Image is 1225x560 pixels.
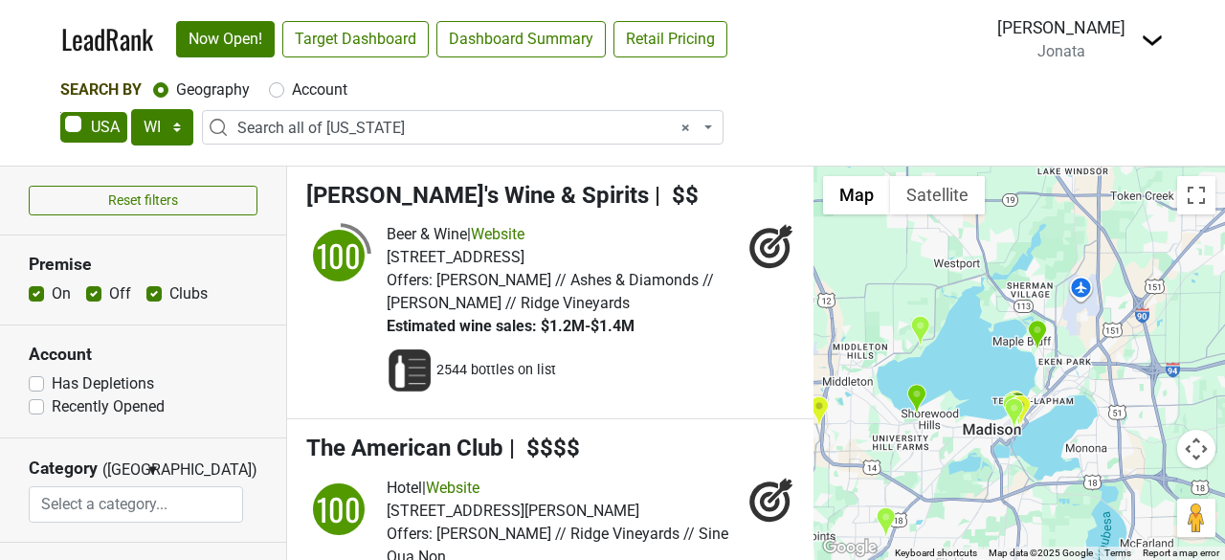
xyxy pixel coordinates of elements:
[102,459,141,486] span: ([GEOGRAPHIC_DATA])
[29,255,257,275] h3: Premise
[310,227,367,284] div: 100
[387,223,739,246] div: |
[818,535,881,560] a: Open this area in Google Maps (opens a new window)
[306,477,371,542] img: quadrant_split.svg
[890,176,985,214] button: Show satellite imagery
[1011,394,1031,426] div: Tempest Oyster Bar
[109,282,131,305] label: Off
[1008,392,1028,423] div: L'Etoile
[176,78,250,101] label: Geography
[436,361,556,380] span: 2544 bottles on list
[895,547,977,560] button: Keyboard shortcuts
[306,435,503,461] span: The American Club
[910,315,930,347] div: Bishops Bay Country Club
[1004,397,1024,429] div: Tornado Steak House
[997,15,1125,40] div: [PERSON_NAME]
[30,486,243,523] input: Select a category...
[1104,548,1131,558] a: Terms (opens in new tab)
[169,282,208,305] label: Clubs
[282,21,429,57] a: Target Dashboard
[613,21,727,57] a: Retail Pricing
[306,182,649,209] span: [PERSON_NAME]'s Wine & Spirits
[1177,499,1215,537] button: Drag Pegman onto the map to open Street View
[436,21,606,57] a: Dashboard Summary
[29,345,257,365] h3: Account
[310,481,367,538] div: 100
[29,459,98,479] h3: Category
[292,78,347,101] label: Account
[237,117,700,140] span: Search all of Wisconsin
[387,525,433,543] span: Offers:
[989,548,1093,558] span: Map data ©2025 Google
[1005,390,1025,421] div: Draper Brothers Chophouse
[387,271,714,312] span: [PERSON_NAME] // Ashes & Diamonds // [PERSON_NAME] // Ridge Vineyards
[681,117,690,140] span: Remove all items
[387,502,639,520] span: [STREET_ADDRESS][PERSON_NAME]
[1009,394,1029,426] div: Johnny Delmonico's Steakhouse
[60,80,142,99] span: Search By
[52,395,165,418] label: Recently Opened
[387,248,524,266] span: [STREET_ADDRESS]
[145,461,160,479] span: ▼
[52,372,154,395] label: Has Depletions
[202,110,724,145] span: Search all of Wisconsin
[1027,320,1047,351] div: Maple Bluff Country Club
[809,395,829,427] div: Eno Vino Wine Bar & Bistro
[655,182,699,209] span: | $$
[906,384,926,415] div: Blackhawk Country Club
[426,479,479,497] a: Website
[1177,430,1215,468] button: Map camera controls
[509,435,580,461] span: | $$$$
[387,347,433,393] img: Wine List
[818,535,881,560] img: Google
[876,506,896,538] div: Steve's Wine Beer Spirits
[1002,392,1022,423] div: Rare Steakhouse - Madison
[823,176,890,214] button: Show street map
[1002,393,1022,425] div: Graft
[387,317,635,335] span: Estimated wine sales: $1.2M-$1.4M
[61,19,153,59] a: LeadRank
[1037,42,1085,60] span: Jonata
[387,477,739,500] div: |
[1143,548,1219,558] a: Report a map error
[176,21,275,57] a: Now Open!
[29,186,257,215] button: Reset filters
[387,271,433,289] span: Offers:
[1177,176,1215,214] button: Toggle fullscreen view
[306,223,371,288] img: quadrant_split.svg
[52,282,71,305] label: On
[1141,29,1164,52] img: Dropdown Menu
[387,479,422,497] span: Hotel
[471,225,524,243] a: Website
[387,225,467,243] span: Beer & Wine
